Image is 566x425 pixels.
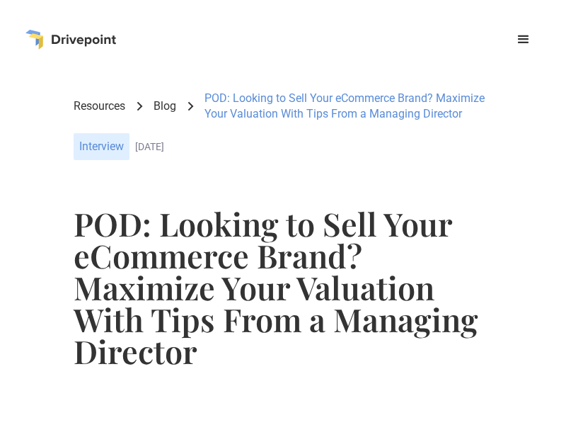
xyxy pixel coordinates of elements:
div: [DATE] [135,141,492,153]
h1: POD: Looking to Sell Your eCommerce Brand? Maximize Your Valuation With Tips From a Managing Dire... [74,208,492,367]
div: menu [507,23,541,57]
a: Blog [154,98,176,114]
a: home [25,30,116,50]
div: POD: Looking to Sell Your eCommerce Brand? Maximize Your Valuation With Tips From a Managing Dire... [204,91,492,122]
div: Interview [74,133,129,160]
a: Resources [74,98,125,114]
